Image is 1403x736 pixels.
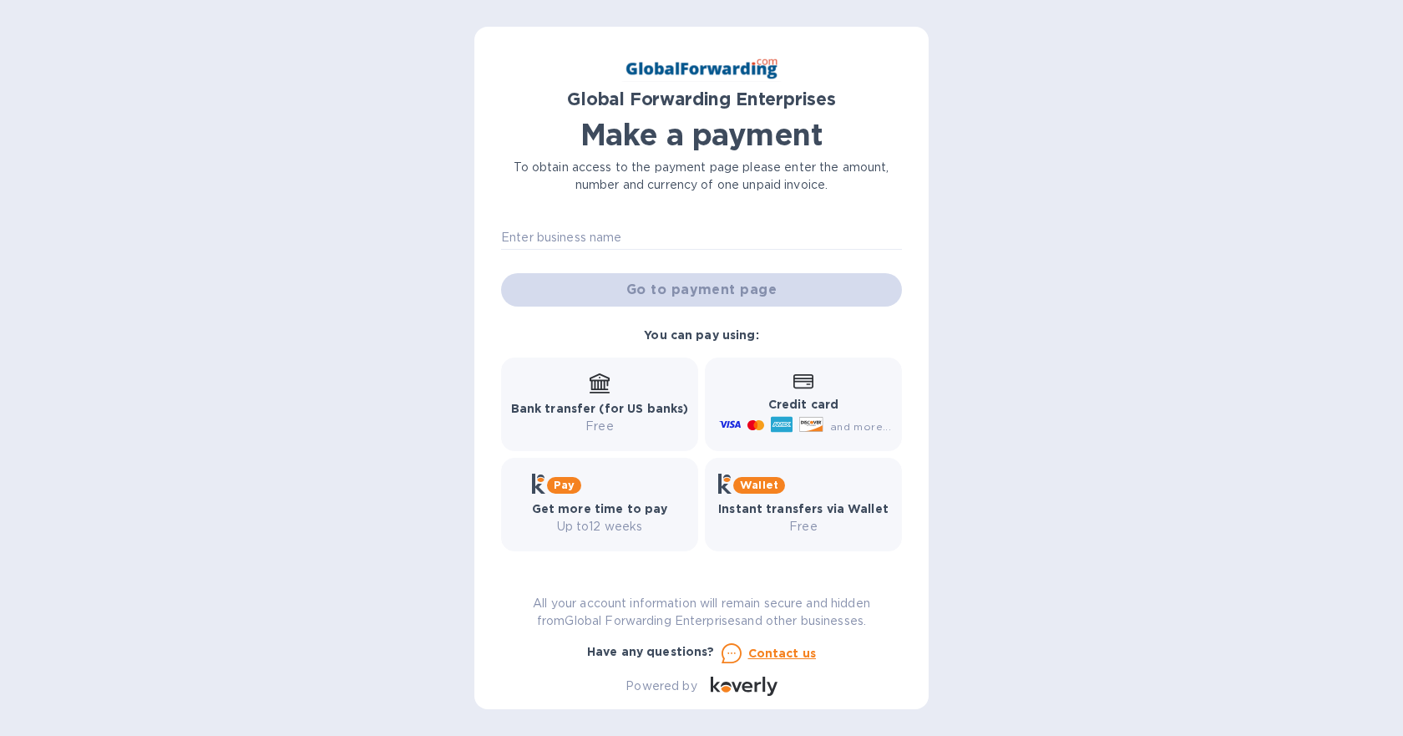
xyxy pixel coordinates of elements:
[626,678,696,695] p: Powered by
[644,328,758,342] b: You can pay using:
[511,418,689,435] p: Free
[567,89,836,109] b: Global Forwarding Enterprises
[532,518,668,536] p: Up to 12 weeks
[830,420,891,433] span: and more...
[501,595,902,630] p: All your account information will remain secure and hidden from Global Forwarding Enterprises and...
[740,479,778,491] b: Wallet
[718,502,889,515] b: Instant transfers via Wallet
[718,518,889,536] p: Free
[501,117,902,152] h1: Make a payment
[501,159,902,194] p: To obtain access to the payment page please enter the amount, number and currency of one unpaid i...
[532,502,668,515] b: Get more time to pay
[768,398,838,411] b: Credit card
[511,402,689,415] b: Bank transfer (for US banks)
[501,226,902,251] input: Enter business name
[587,645,715,658] b: Have any questions?
[554,479,575,491] b: Pay
[748,647,817,660] u: Contact us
